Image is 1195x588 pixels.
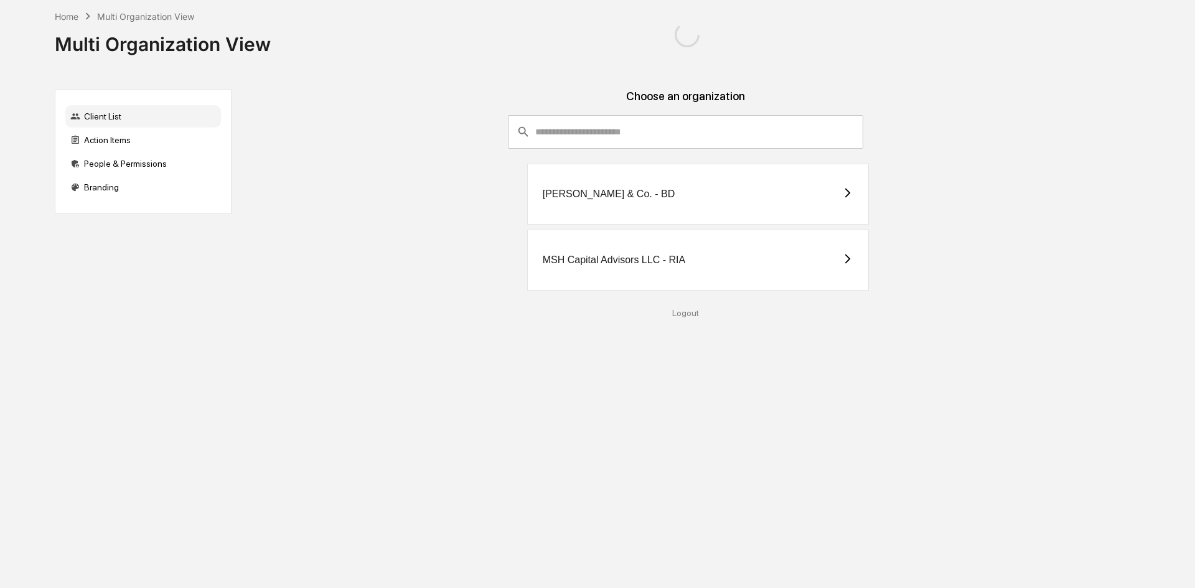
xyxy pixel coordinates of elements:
div: Branding [65,176,221,198]
div: Choose an organization [241,90,1130,115]
div: MSH Capital Advisors LLC - RIA [543,254,685,266]
div: Logout [241,308,1130,318]
div: Home [55,11,78,22]
div: Action Items [65,129,221,151]
div: Multi Organization View [55,23,271,55]
div: [PERSON_NAME] & Co. - BD [543,189,675,200]
div: Multi Organization View [97,11,194,22]
div: Client List [65,105,221,128]
div: consultant-dashboard__filter-organizations-search-bar [508,115,863,149]
div: People & Permissions [65,152,221,175]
